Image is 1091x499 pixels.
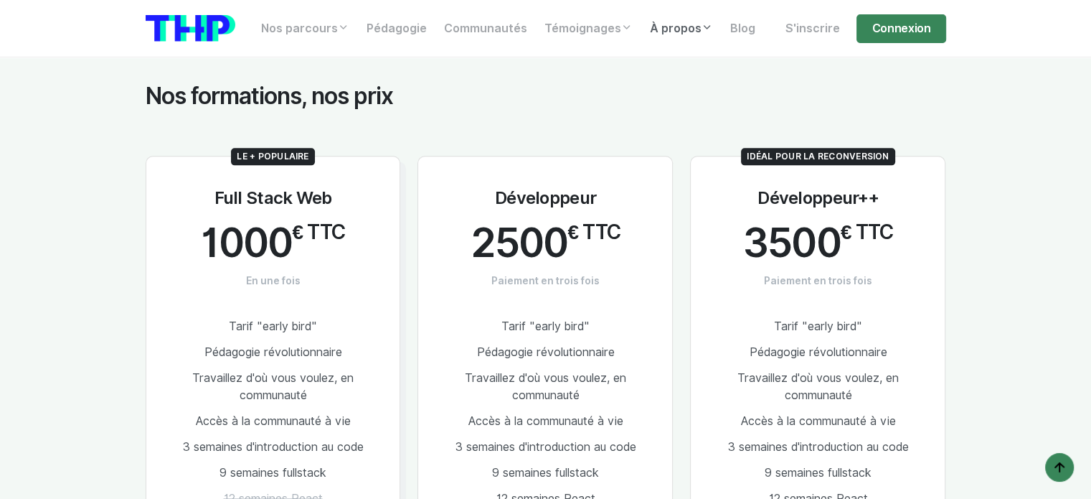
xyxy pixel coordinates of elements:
span: 9 semaines fullstack [765,466,872,480]
a: S'inscrire [776,14,848,43]
span: 3 semaines d'introduction au code [182,440,363,454]
span: 1000 [201,220,292,265]
span: Pédagogie révolutionnaire [749,345,887,359]
span: € TTC [841,220,893,245]
span: Accès à la communauté à vie [468,414,623,428]
img: arrow-up icon [1051,459,1068,476]
h2: Nos formations, nos prix [146,83,946,110]
span: 3 semaines d'introduction au code [727,440,908,454]
span: 9 semaines fullstack [492,466,599,480]
a: Pédagogie [358,14,435,43]
span: Travaillez d'où vous voulez, en communauté [465,371,626,402]
span: Accès à la communauté à vie [195,414,350,428]
span: Tarif "early bird" [774,320,862,333]
a: Connexion [856,14,945,43]
span: Tarif "early bird" [501,320,590,333]
span: Accès à la communauté à vie [740,414,895,428]
a: Blog [722,14,764,43]
span: Tarif "early bird" [229,320,317,333]
a: Nos parcours [252,14,358,43]
span: 3500 [743,220,841,265]
span: € TTC [567,220,620,245]
span: € TTC [292,220,344,245]
a: À propos [641,14,722,43]
span: Paiement en trois fois [491,274,600,288]
span: En une fois [245,274,300,288]
h3: Développeur [495,188,596,209]
img: logo [146,15,235,42]
span: Paiement en trois fois [764,274,872,288]
span: Travaillez d'où vous voulez, en communauté [192,371,354,402]
span: Le + populaire [231,148,314,165]
span: 2500 [471,220,567,265]
a: Communautés [435,14,536,43]
span: Pédagogie révolutionnaire [476,345,614,359]
h3: Full Stack Web [214,188,332,209]
h3: Développeur++ [757,188,879,209]
span: Pédagogie révolutionnaire [204,345,341,359]
span: 3 semaines d'introduction au code [455,440,636,454]
a: Témoignages [536,14,641,43]
span: Idéal pour la reconversion [741,148,894,165]
span: 9 semaines fullstack [219,466,326,480]
span: Travaillez d'où vous voulez, en communauté [737,371,899,402]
